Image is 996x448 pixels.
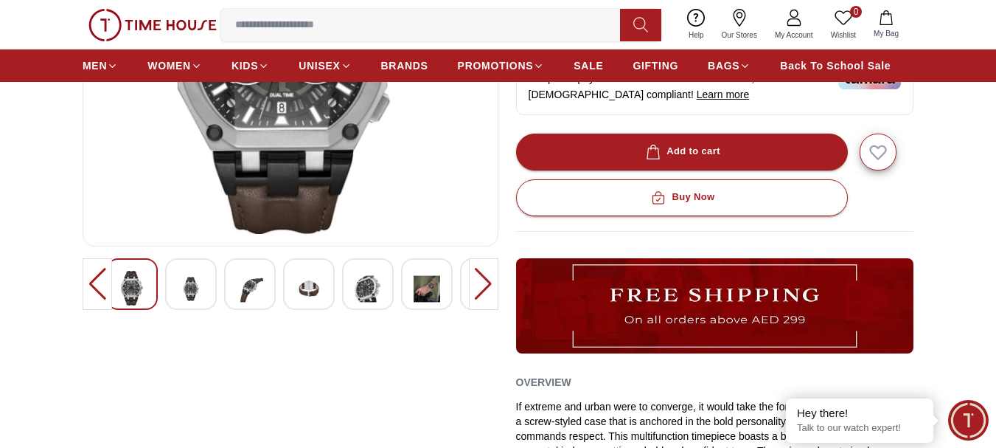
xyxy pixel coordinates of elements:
[797,422,922,435] p: Talk to our watch expert!
[299,58,340,73] span: UNISEX
[716,30,763,41] span: Our Stores
[633,52,678,79] a: GIFTING
[634,72,690,84] span: AED 312.50
[780,58,891,73] span: Back To School Sale
[296,271,322,307] img: POLICE SHEILD Men's Chronograph Black Dial Watch - PEWGF0054403
[780,52,891,79] a: Back To School Sale
[88,9,217,41] img: ...
[825,30,862,41] span: Wishlist
[83,52,118,79] a: MEN
[948,400,989,441] div: Chat Widget
[516,179,848,216] button: Buy Now
[516,371,571,393] h2: Overview
[683,30,710,41] span: Help
[797,406,922,421] div: Hey there!
[574,58,603,73] span: SALE
[414,271,440,307] img: POLICE SHEILD Men's Chronograph Black Dial Watch - PEWGF0054403
[708,58,739,73] span: BAGS
[708,52,751,79] a: BAGS
[865,7,908,42] button: My Bag
[822,6,865,44] a: 0Wishlist
[83,58,107,73] span: MEN
[147,52,202,79] a: WOMEN
[713,6,766,44] a: Our Stores
[237,271,263,307] img: POLICE SHEILD Men's Chronograph Black Dial Watch - PEWGF0054403
[574,52,603,79] a: SALE
[850,6,862,18] span: 0
[697,89,750,100] span: Learn more
[381,52,428,79] a: BRANDS
[633,58,678,73] span: GIFTING
[231,58,258,73] span: KIDS
[299,52,351,79] a: UNISEX
[355,271,381,307] img: POLICE SHEILD Men's Chronograph Black Dial Watch - PEWGF0054403
[231,52,269,79] a: KIDS
[648,189,714,206] div: Buy Now
[381,58,428,73] span: BRANDS
[643,143,720,160] div: Add to cart
[178,271,204,307] img: POLICE SHEILD Men's Chronograph Black Dial Watch - PEWGF0054403
[458,52,545,79] a: PROMOTIONS
[868,28,905,39] span: My Bag
[516,134,848,170] button: Add to cart
[516,258,914,354] img: ...
[680,6,713,44] a: Help
[769,30,819,41] span: My Account
[119,271,145,306] img: POLICE SHEILD Men's Chronograph Black Dial Watch - PEWGF0054403
[516,58,914,115] div: Or split in 4 payments of - No late fees, [DEMOGRAPHIC_DATA] compliant!
[147,58,191,73] span: WOMEN
[458,58,534,73] span: PROMOTIONS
